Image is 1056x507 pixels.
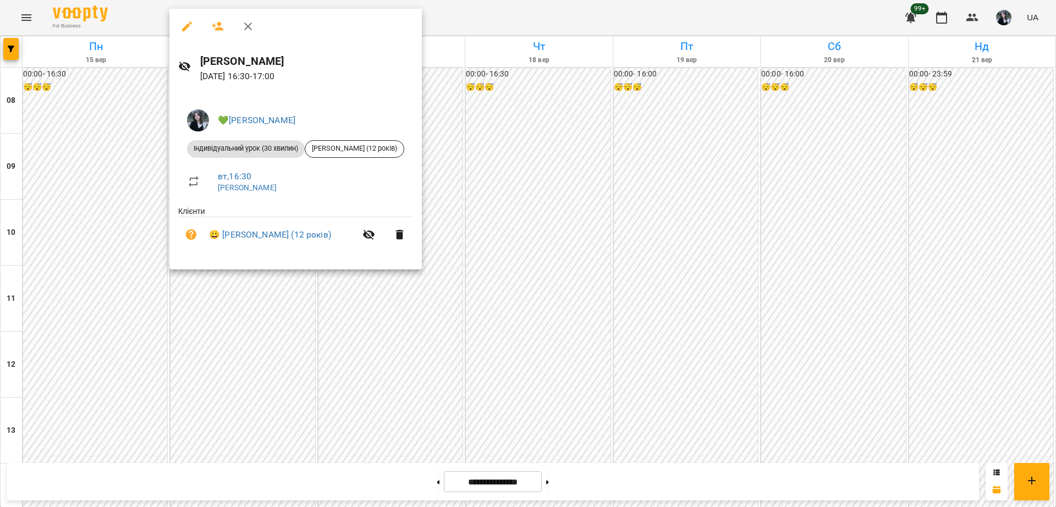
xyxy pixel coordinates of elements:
[305,140,404,158] div: [PERSON_NAME] (12 років)
[218,183,277,192] a: [PERSON_NAME]
[200,70,413,83] p: [DATE] 16:30 - 17:00
[218,171,251,181] a: вт , 16:30
[218,115,295,125] a: 💚[PERSON_NAME]
[178,206,413,257] ul: Клієнти
[305,144,404,153] span: [PERSON_NAME] (12 років)
[178,222,205,248] button: Візит ще не сплачено. Додати оплату?
[209,228,331,241] a: 😀 [PERSON_NAME] (12 років)
[200,53,413,70] h6: [PERSON_NAME]
[187,109,209,131] img: 91885ff653e4a9d6131c60c331ff4ae6.jpeg
[187,144,305,153] span: Індивідуальний урок (30 хвилин)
